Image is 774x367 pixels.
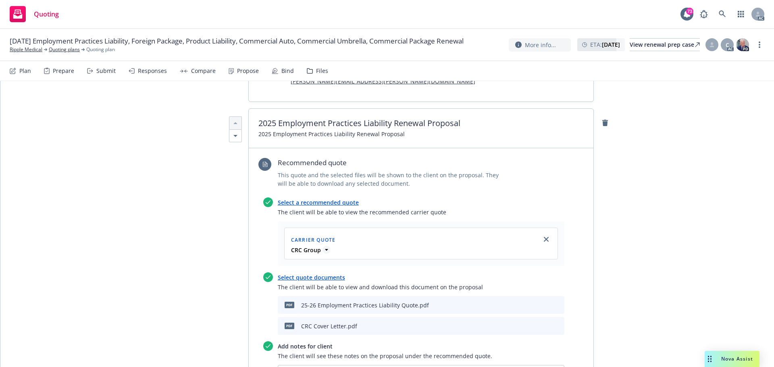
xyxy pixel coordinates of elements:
a: remove [600,118,610,128]
a: more [755,40,764,50]
span: Carrier Quote [291,236,336,243]
a: Report a Bug [696,6,712,22]
span: pdf [285,323,294,329]
span: More info... [525,41,556,49]
a: Search [714,6,730,22]
button: preview file [541,321,548,331]
div: Files [316,68,328,74]
img: photo [736,38,749,51]
span: Quoting plan [86,46,115,53]
span: 2025 Employment Practices Liability Renewal Proposal [258,130,405,138]
button: archive file [555,300,561,310]
span: C [726,41,729,49]
a: Quoting [6,3,62,25]
div: CRC Cover Letter.pdf [301,322,357,330]
a: [PERSON_NAME][EMAIL_ADDRESS][PERSON_NAME][DOMAIN_NAME] [291,77,475,85]
a: View renewal prep case [630,38,700,51]
div: Responses [138,68,167,74]
a: Select quote documents [278,274,345,281]
span: pdf [285,302,294,308]
strong: CRC Group [291,246,321,254]
span: The client will be able to view the recommended carrier quote [278,208,564,216]
button: download file [528,321,535,331]
span: Recommended quote [278,158,508,168]
span: [DATE] Employment Practices Liability, Foreign Package, Product Liability, Commercial Auto, Comme... [10,36,464,46]
div: View renewal prep case [630,39,700,51]
a: Switch app [733,6,749,22]
span: Quoting [34,11,59,17]
span: This quote and the selected files will be shown to the client on the proposal. They will be able ... [278,171,508,188]
span: The client will see these notes on the proposal under the recommended quote. [278,352,564,360]
span: 2025 Employment Practices Liability Renewal Proposal [258,118,584,128]
a: Quoting plans [49,46,80,53]
button: More info... [509,38,571,52]
span: ETA : [590,40,620,49]
div: 25-26 Employment Practices Liability Quote.pdf [301,301,429,309]
span: Nova Assist [721,355,753,362]
a: Select a recommended quote [278,199,359,206]
div: Plan [19,68,31,74]
a: Add notes for client [278,342,333,350]
button: preview file [541,300,548,310]
div: Compare [191,68,216,74]
div: 73 [686,8,693,15]
button: download file [528,300,535,310]
div: Prepare [53,68,74,74]
a: Ripple Medical [10,46,42,53]
button: archive file [555,321,561,331]
button: Nova Assist [705,351,759,367]
div: Drag to move [705,351,715,367]
div: Bind [281,68,294,74]
div: Propose [237,68,259,74]
strong: [DATE] [602,41,620,48]
div: Submit [96,68,116,74]
a: close [541,234,551,244]
span: The client will be able to view and download this document on the proposal [278,283,564,291]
